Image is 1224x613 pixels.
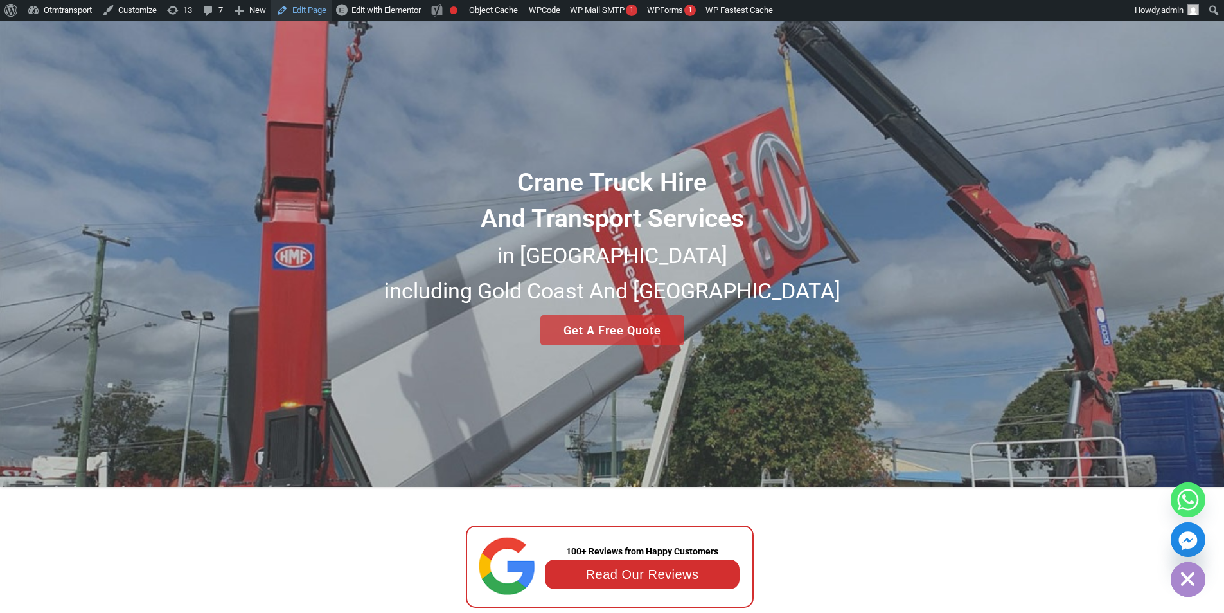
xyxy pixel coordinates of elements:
[1161,5,1184,15] span: admin
[1171,522,1205,557] a: Facebook_Messenger
[540,315,684,345] a: Get A Free Quote
[351,5,421,15] span: Edit with Elementor
[450,6,457,14] div: Focus keyphrase not set
[566,546,718,556] strong: 100+ Reviews from Happy Customers
[1171,482,1205,517] a: Whatsapp
[630,6,634,14] span: 1
[586,567,699,581] a: Read Our Reviews
[684,5,696,16] div: 1
[384,242,840,304] small: in [GEOGRAPHIC_DATA] including Gold Coast And [GEOGRAPHIC_DATA]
